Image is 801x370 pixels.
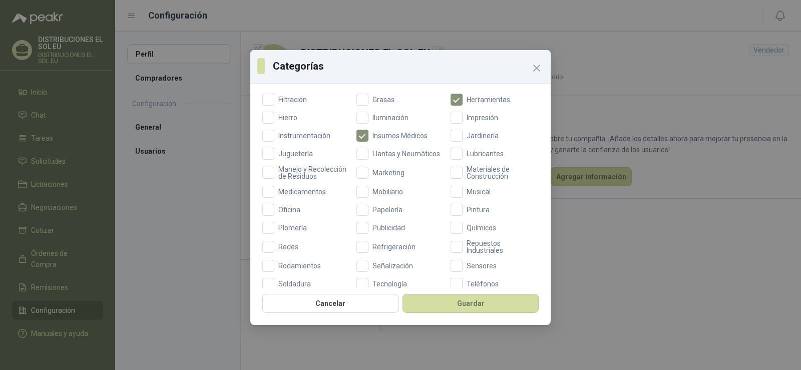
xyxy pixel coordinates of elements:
span: Señalización [368,262,417,269]
span: Musical [463,188,495,195]
span: Juguetería [274,150,317,157]
span: Herramientas [463,96,514,103]
span: Instrumentación [274,132,334,139]
button: Cancelar [262,294,398,313]
span: Insumos Médicos [368,132,432,139]
span: Oficina [274,206,304,213]
span: Impresión [463,114,502,121]
span: Materiales de Construcción [463,166,539,180]
span: Manejo y Recolección de Residuos [274,166,350,180]
span: Plomería [274,224,311,231]
span: Llantas y Neumáticos [368,150,444,157]
button: Close [529,60,545,76]
span: Refrigeración [368,243,420,250]
span: Publicidad [368,224,409,231]
span: Hierro [274,114,301,121]
span: Químicos [463,224,500,231]
span: Sensores [463,262,501,269]
span: Grasas [368,96,398,103]
span: Rodamientos [274,262,325,269]
button: Guardar [403,294,539,313]
span: Pintura [463,206,494,213]
h3: Categorías [273,59,544,74]
span: Teléfonos [463,280,503,287]
span: Filtración [274,96,311,103]
span: Tecnología [368,280,411,287]
span: Iluminación [368,114,413,121]
span: Papelería [368,206,407,213]
span: Redes [274,243,302,250]
span: Repuestos Industriales [463,240,539,254]
span: Medicamentos [274,188,330,195]
span: Mobiliario [368,188,407,195]
span: Jardinería [463,132,503,139]
span: Lubricantes [463,150,508,157]
span: Soldadura [274,280,315,287]
span: Marketing [368,169,409,176]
